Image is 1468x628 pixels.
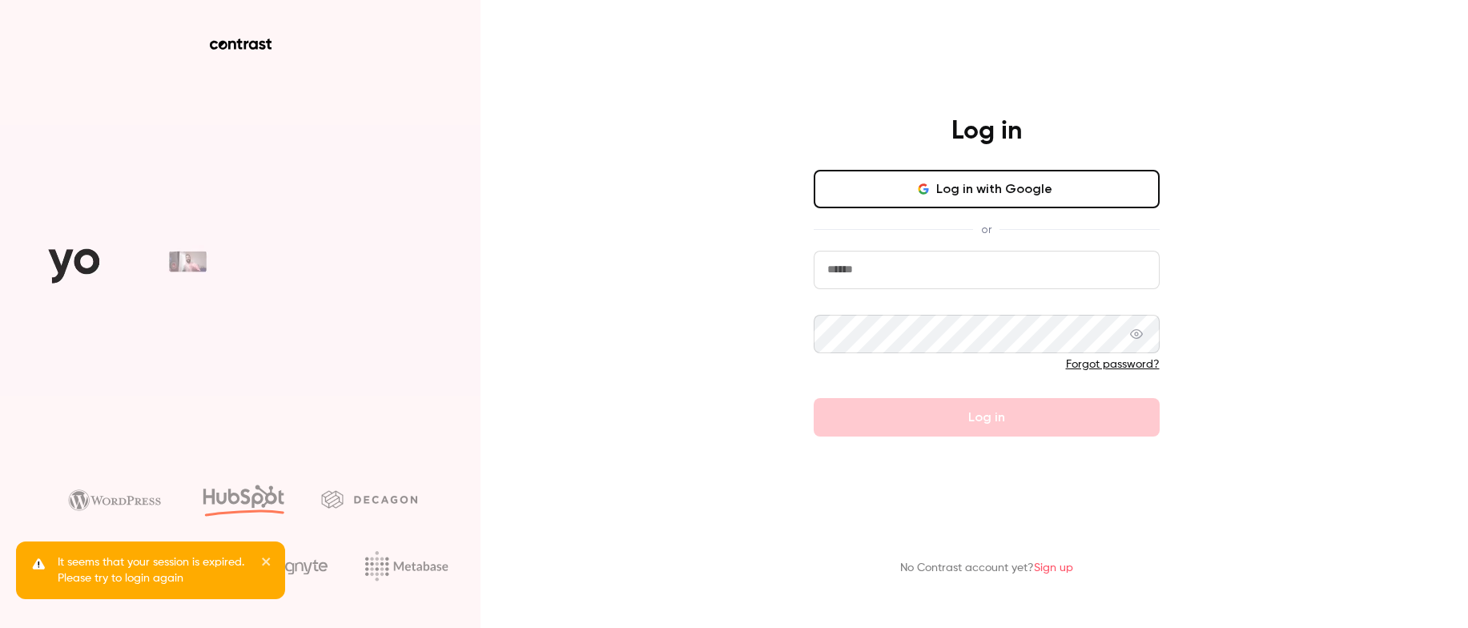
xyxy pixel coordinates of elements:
h4: Log in [951,115,1022,147]
img: decagon [321,490,417,508]
span: or [973,221,999,238]
a: Sign up [1034,562,1073,574]
p: It seems that your session is expired. Please try to login again [58,554,250,586]
a: Forgot password? [1066,359,1160,370]
p: No Contrast account yet? [900,560,1073,577]
button: Log in with Google [814,170,1160,208]
button: close [261,554,272,574]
